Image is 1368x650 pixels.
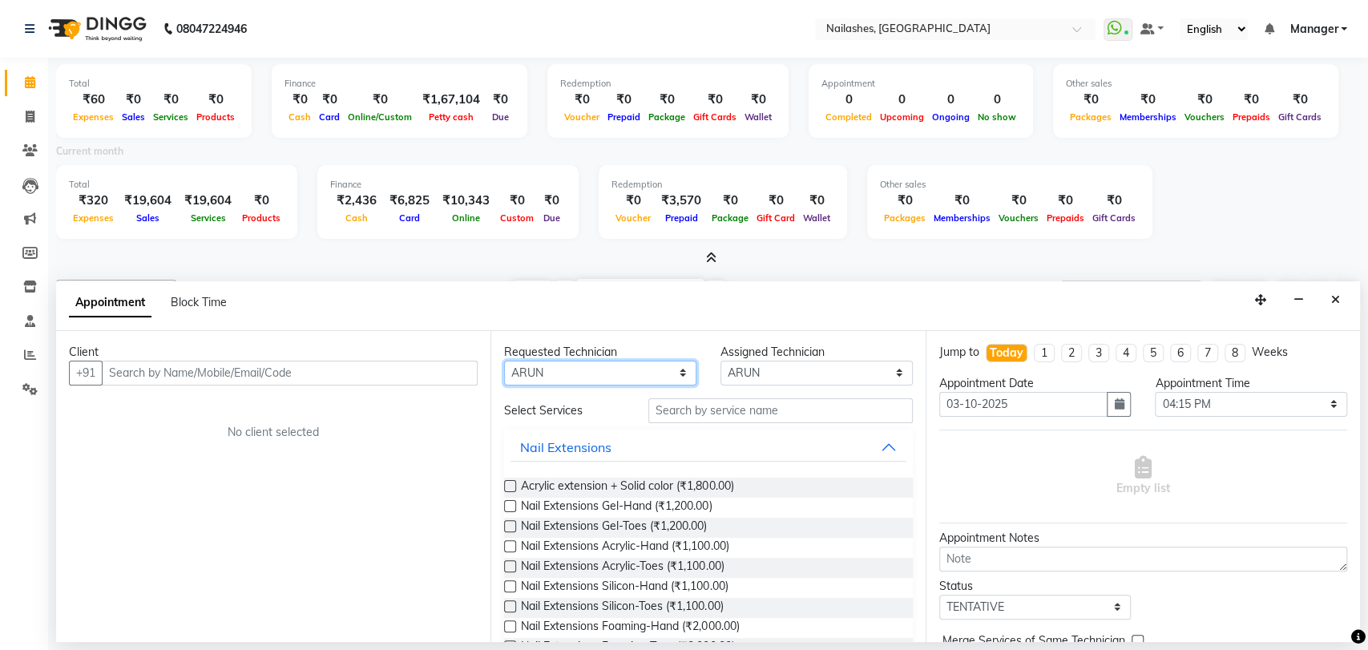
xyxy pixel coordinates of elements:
[560,91,603,109] div: ₹0
[344,111,416,123] span: Online/Custom
[1088,192,1140,210] div: ₹0
[939,578,1132,595] div: Status
[974,91,1020,109] div: 0
[330,178,566,192] div: Finance
[611,178,834,192] div: Redemption
[496,212,538,224] span: Custom
[448,212,484,224] span: Online
[939,392,1108,417] input: yyyy-mm-dd
[644,111,689,123] span: Package
[416,91,486,109] div: ₹1,67,104
[799,192,834,210] div: ₹0
[56,144,123,159] label: Current month
[192,111,239,123] span: Products
[341,212,372,224] span: Cash
[995,212,1043,224] span: Vouchers
[689,111,740,123] span: Gift Cards
[69,344,478,361] div: Client
[1043,192,1088,210] div: ₹0
[1034,344,1055,362] li: 1
[1116,111,1180,123] span: Memberships
[238,212,284,224] span: Products
[930,192,995,210] div: ₹0
[708,192,753,210] div: ₹0
[939,530,1347,547] div: Appointment Notes
[1252,344,1288,361] div: Weeks
[69,178,284,192] div: Total
[176,6,247,51] b: 08047224946
[1289,21,1338,38] span: Manager
[1088,344,1109,362] li: 3
[69,361,103,386] button: +91
[538,192,566,210] div: ₹0
[1197,344,1218,362] li: 7
[492,402,636,419] div: Select Services
[560,77,776,91] div: Redemption
[1229,111,1274,123] span: Prepaids
[1116,344,1136,362] li: 4
[510,433,906,462] button: Nail Extensions
[488,111,513,123] span: Due
[521,478,733,498] span: Acrylic extension + Solid color (₹1,800.00)
[69,212,118,224] span: Expenses
[1180,91,1229,109] div: ₹0
[315,111,344,123] span: Card
[521,498,712,518] span: Nail Extensions Gel-Hand (₹1,200.00)
[1116,91,1180,109] div: ₹0
[939,344,979,361] div: Jump to
[284,91,315,109] div: ₹0
[118,111,149,123] span: Sales
[539,212,564,224] span: Due
[102,361,478,386] input: Search by Name/Mobile/Email/Code
[284,111,315,123] span: Cash
[740,91,776,109] div: ₹0
[69,77,239,91] div: Total
[611,212,655,224] span: Voucher
[939,375,1132,392] div: Appointment Date
[876,111,928,123] span: Upcoming
[880,212,930,224] span: Packages
[315,91,344,109] div: ₹0
[521,518,707,538] span: Nail Extensions Gel-Toes (₹1,200.00)
[132,212,163,224] span: Sales
[880,178,1140,192] div: Other sales
[395,212,424,224] span: Card
[1066,111,1116,123] span: Packages
[880,192,930,210] div: ₹0
[821,91,876,109] div: 0
[171,295,227,309] span: Block Time
[149,91,192,109] div: ₹0
[753,192,799,210] div: ₹0
[928,91,974,109] div: 0
[1088,212,1140,224] span: Gift Cards
[238,192,284,210] div: ₹0
[521,598,723,618] span: Nail Extensions Silicon-Toes (₹1,100.00)
[655,192,708,210] div: ₹3,570
[69,111,118,123] span: Expenses
[1155,375,1347,392] div: Appointment Time
[1061,344,1082,362] li: 2
[689,91,740,109] div: ₹0
[436,192,496,210] div: ₹10,343
[149,111,192,123] span: Services
[521,618,739,638] span: Nail Extensions Foaming-Hand (₹2,000.00)
[799,212,834,224] span: Wallet
[383,192,436,210] div: ₹6,825
[611,192,655,210] div: ₹0
[521,558,724,578] span: Nail Extensions Acrylic-Toes (₹1,100.00)
[69,91,118,109] div: ₹60
[1066,91,1116,109] div: ₹0
[708,212,753,224] span: Package
[520,438,611,457] div: Nail Extensions
[648,398,913,423] input: Search by service name
[1274,91,1326,109] div: ₹0
[1274,111,1326,123] span: Gift Cards
[496,192,538,210] div: ₹0
[995,192,1043,210] div: ₹0
[1170,344,1191,362] li: 6
[425,111,478,123] span: Petty cash
[118,91,149,109] div: ₹0
[41,6,151,51] img: logo
[644,91,689,109] div: ₹0
[69,192,118,210] div: ₹320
